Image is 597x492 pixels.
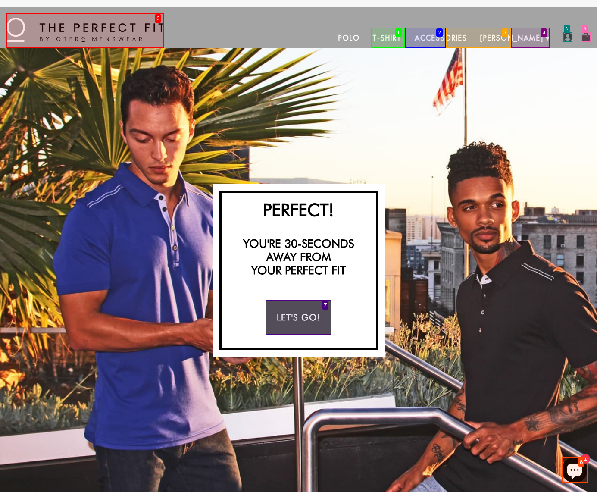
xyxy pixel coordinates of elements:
a: Accessories [408,28,474,48]
img: user-account-icon.png [563,32,572,42]
a: Polo [332,28,366,48]
a: Let's Go! [266,300,331,335]
a: [PERSON_NAME] [474,28,550,48]
img: shopping-bag-icon.png [581,32,591,42]
h2: Perfect! [226,199,372,220]
h3: You're 30-seconds away from your perfect fit [226,237,372,277]
img: The Perfect Fit - by Otero Menswear - Logo [6,18,164,42]
a: T-Shirt [366,28,408,48]
inbox-online-store-chat: Shopify online store chat [559,457,590,485]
